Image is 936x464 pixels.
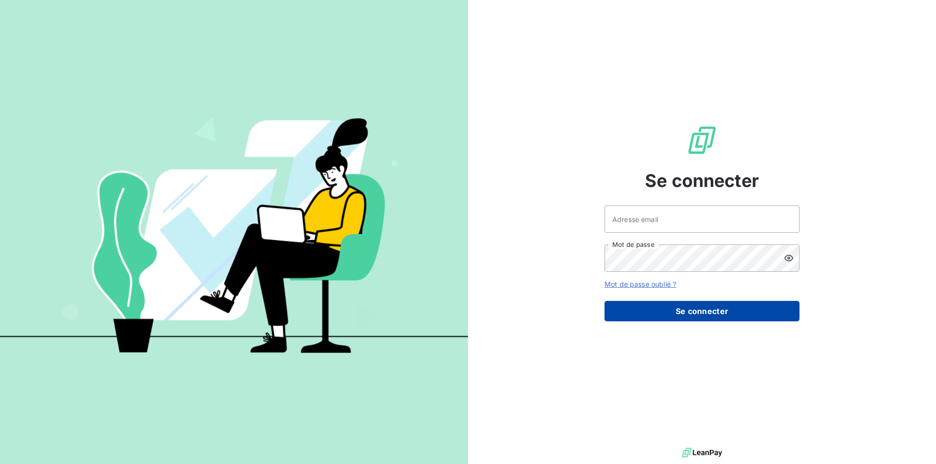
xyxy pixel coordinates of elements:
[604,301,799,321] button: Se connecter
[682,445,722,460] img: logo
[604,205,799,233] input: placeholder
[645,167,759,194] span: Se connecter
[686,125,718,156] img: Logo LeanPay
[604,280,676,288] a: Mot de passe oublié ?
